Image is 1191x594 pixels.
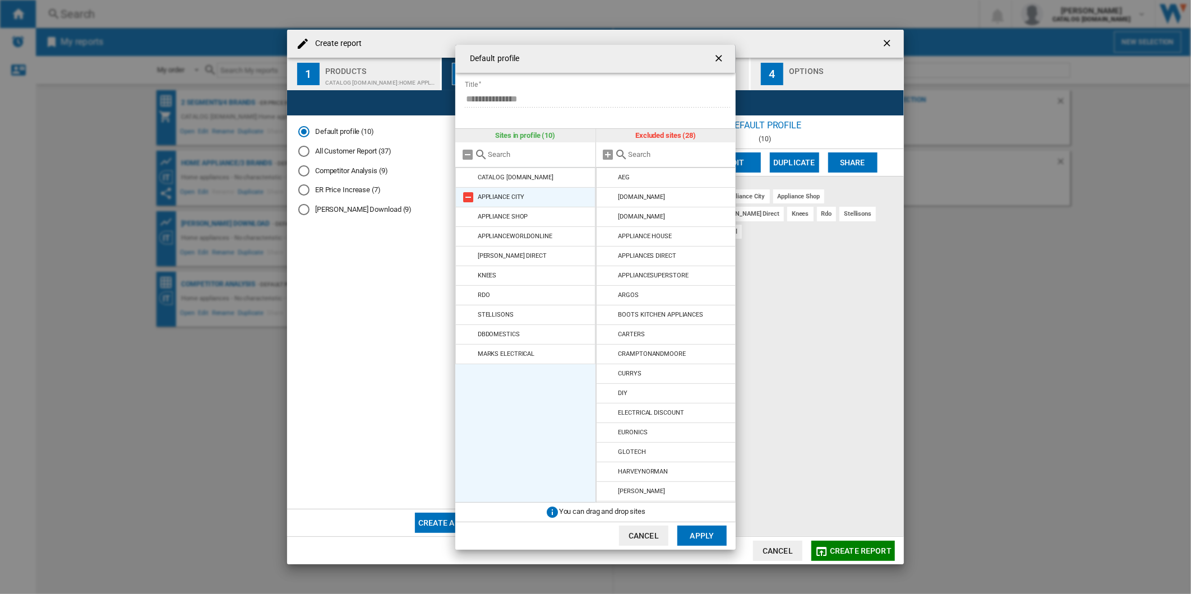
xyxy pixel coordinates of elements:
div: DBDOMESTICS [478,331,520,338]
div: APPLIANCES DIRECT [618,252,676,259]
div: STELLISONS [478,311,514,318]
div: Sites in profile (10) [455,129,595,142]
div: [DOMAIN_NAME] [618,193,665,201]
div: APPLIANCE HOUSE [618,233,672,240]
div: Excluded sites (28) [596,129,736,142]
ng-md-icon: getI18NText('BUTTONS.CLOSE_DIALOG') [713,53,727,66]
button: getI18NText('BUTTONS.CLOSE_DIALOG') [709,48,731,70]
md-icon: Add all [602,148,615,161]
button: Cancel [619,526,668,546]
input: Search [488,150,590,159]
div: [DOMAIN_NAME] [618,213,665,220]
div: CRAMPTONANDMOORE [618,350,685,358]
div: ARGOS [618,291,639,299]
div: MARKS ELECTRICAL [478,350,534,358]
div: EURONICS [618,429,647,436]
div: KNEES [478,272,497,279]
h4: Default profile [464,53,520,64]
button: Apply [677,526,727,546]
div: GLOTECH [618,448,645,456]
div: AEG [618,174,630,181]
div: BOOTS KITCHEN APPLIANCES [618,311,703,318]
input: Search [629,150,731,159]
div: [PERSON_NAME] DIRECT [478,252,547,259]
div: HARVEYNORMAN [618,468,668,475]
div: APPLIANCESUPERSTORE [618,272,688,279]
span: You can drag and drop sites [559,507,645,516]
div: APPLIANCE CITY [478,193,525,201]
div: ELECTRICAL DISCOUNT [618,409,684,416]
div: CARTERS [618,331,644,338]
div: CATALOG [DOMAIN_NAME] [478,174,553,181]
div: CURRYS [618,370,641,377]
div: APPLIANCEWORLDONLINE [478,233,552,240]
div: DIY [618,389,627,397]
div: [PERSON_NAME] [618,488,665,495]
md-icon: Remove all [461,148,474,161]
div: RDO [478,291,490,299]
div: APPLIANCE SHOP [478,213,528,220]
